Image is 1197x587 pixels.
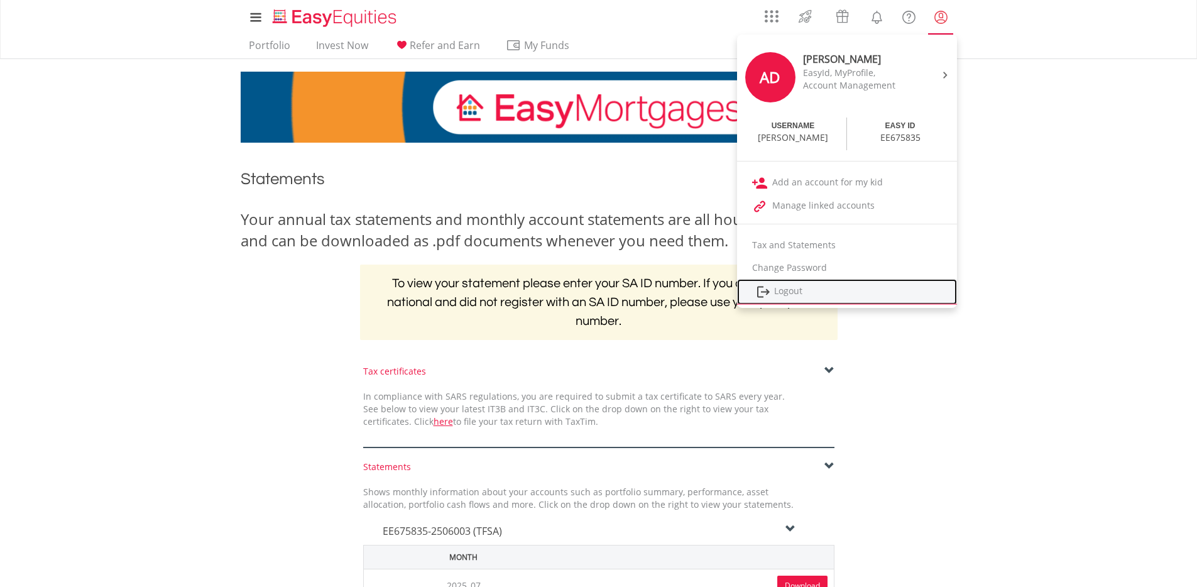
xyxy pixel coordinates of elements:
a: Invest Now [311,39,373,58]
a: My Profile [925,3,957,31]
div: Account Management [803,79,909,92]
a: Notifications [861,3,893,28]
div: EE675835 [880,131,921,144]
div: AD [745,52,795,102]
a: Change Password [737,256,957,279]
a: AppsGrid [757,3,787,23]
img: EasyEquities_Logo.png [270,8,402,28]
a: Home page [268,3,402,28]
div: Shows monthly information about your accounts such as portfolio summary, performance, asset alloc... [354,486,803,511]
span: In compliance with SARS regulations, you are required to submit a tax certificate to SARS every y... [363,390,785,427]
img: vouchers-v2.svg [832,6,853,26]
div: Statements [363,461,834,473]
div: Your annual tax statements and monthly account statements are all housed conveniently on this pag... [241,209,957,252]
img: grid-menu-icon.svg [765,9,779,23]
div: EasyId, MyProfile, [803,67,909,79]
a: AD [PERSON_NAME] EasyId, MyProfile, Account Management USERNAME [PERSON_NAME] EASY ID EE675835 [737,38,957,155]
img: EasyMortage Promotion Banner [241,72,957,143]
span: My Funds [506,37,588,53]
span: Refer and Earn [410,38,480,52]
div: Tax certificates [363,365,834,378]
a: Portfolio [244,39,295,58]
span: Click to file your tax return with TaxTim. [414,415,598,427]
div: [PERSON_NAME] [803,52,909,67]
a: FAQ's and Support [893,3,925,28]
h2: To view your statement please enter your SA ID number. If you are a foreign national and did not ... [360,265,838,340]
a: Tax and Statements [737,234,957,256]
a: Manage linked accounts [737,194,957,217]
a: Vouchers [824,3,861,26]
div: [PERSON_NAME] [758,131,828,144]
a: Refer and Earn [389,39,485,58]
span: Statements [241,171,325,187]
img: thrive-v2.svg [795,6,816,26]
th: Month [363,545,564,569]
span: EE675835-2506003 (TFSA) [383,524,502,538]
div: EASY ID [885,121,916,131]
a: Add an account for my kid [737,171,957,194]
div: USERNAME [772,121,815,131]
a: here [434,415,453,427]
a: Logout [737,279,957,305]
